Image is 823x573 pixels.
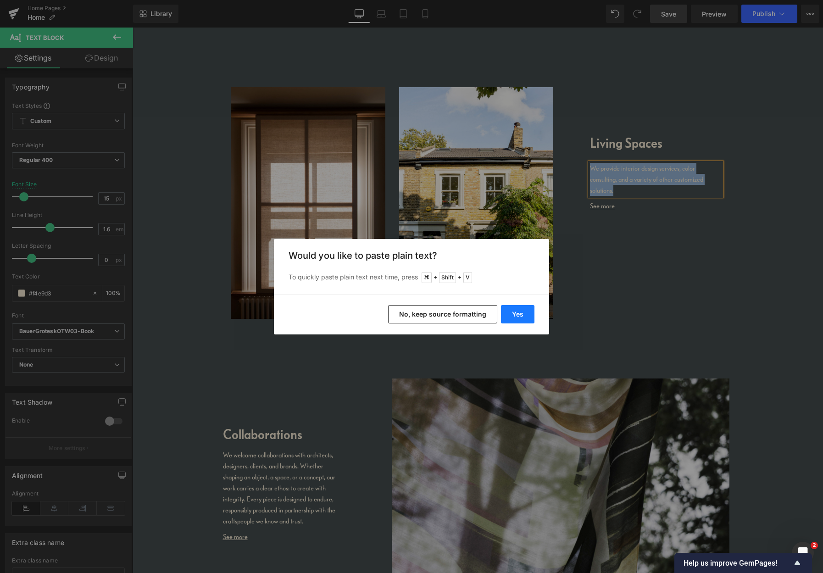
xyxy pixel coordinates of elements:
[463,272,472,283] span: V
[457,174,482,183] a: See more
[684,559,792,567] span: Help us improve GemPages!
[684,557,803,568] button: Show survey - Help us improve GemPages!
[90,505,115,513] a: See more
[388,305,497,323] button: No, keep source formatting
[439,272,456,283] span: Shift
[434,273,437,282] span: +
[289,272,534,283] p: To quickly paste plain text next time, press
[289,250,534,261] h3: Would you like to paste plain text?
[457,135,589,168] div: We provide interior design services, color consulting, and a variety of other customized solutions.
[90,422,204,499] p: We welcome collaborations with architects, designers, clients, and brands. Whether shaping an obj...
[501,305,534,323] button: Yes
[457,106,589,126] h1: Living Spaces
[792,542,814,564] iframe: Intercom live chat
[811,542,818,549] span: 2
[458,273,462,282] span: +
[90,397,259,417] h1: Collaborations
